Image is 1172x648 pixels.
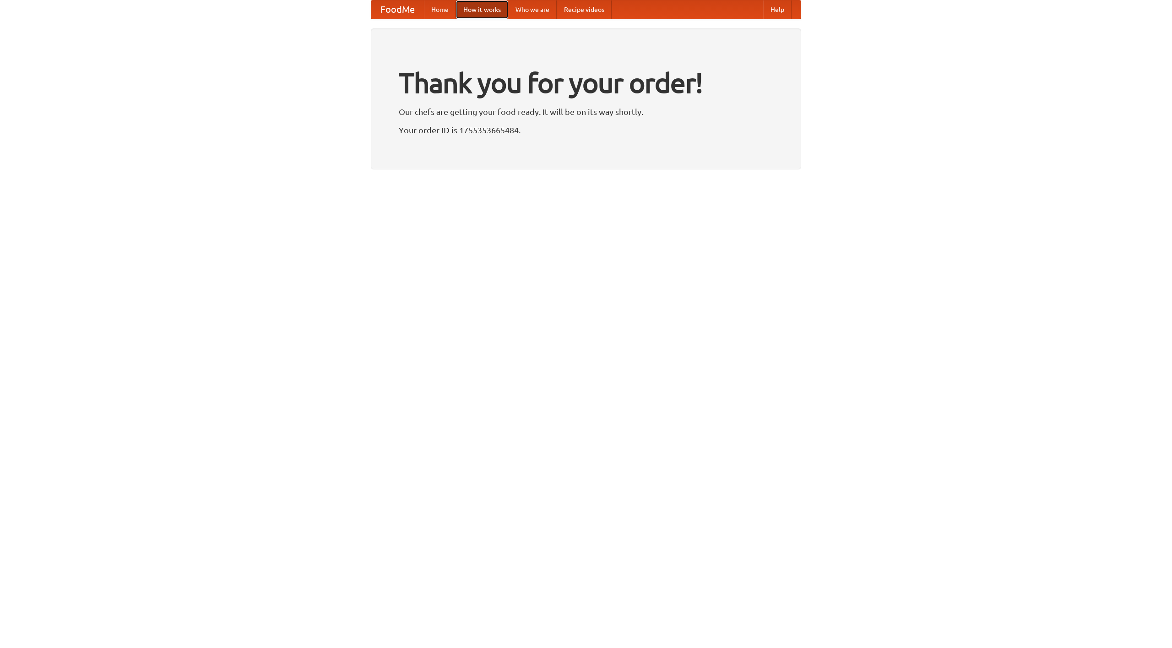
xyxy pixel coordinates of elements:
[456,0,508,19] a: How it works
[557,0,612,19] a: Recipe videos
[399,61,773,105] h1: Thank you for your order!
[399,123,773,137] p: Your order ID is 1755353665484.
[763,0,792,19] a: Help
[371,0,424,19] a: FoodMe
[508,0,557,19] a: Who we are
[399,105,773,119] p: Our chefs are getting your food ready. It will be on its way shortly.
[424,0,456,19] a: Home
